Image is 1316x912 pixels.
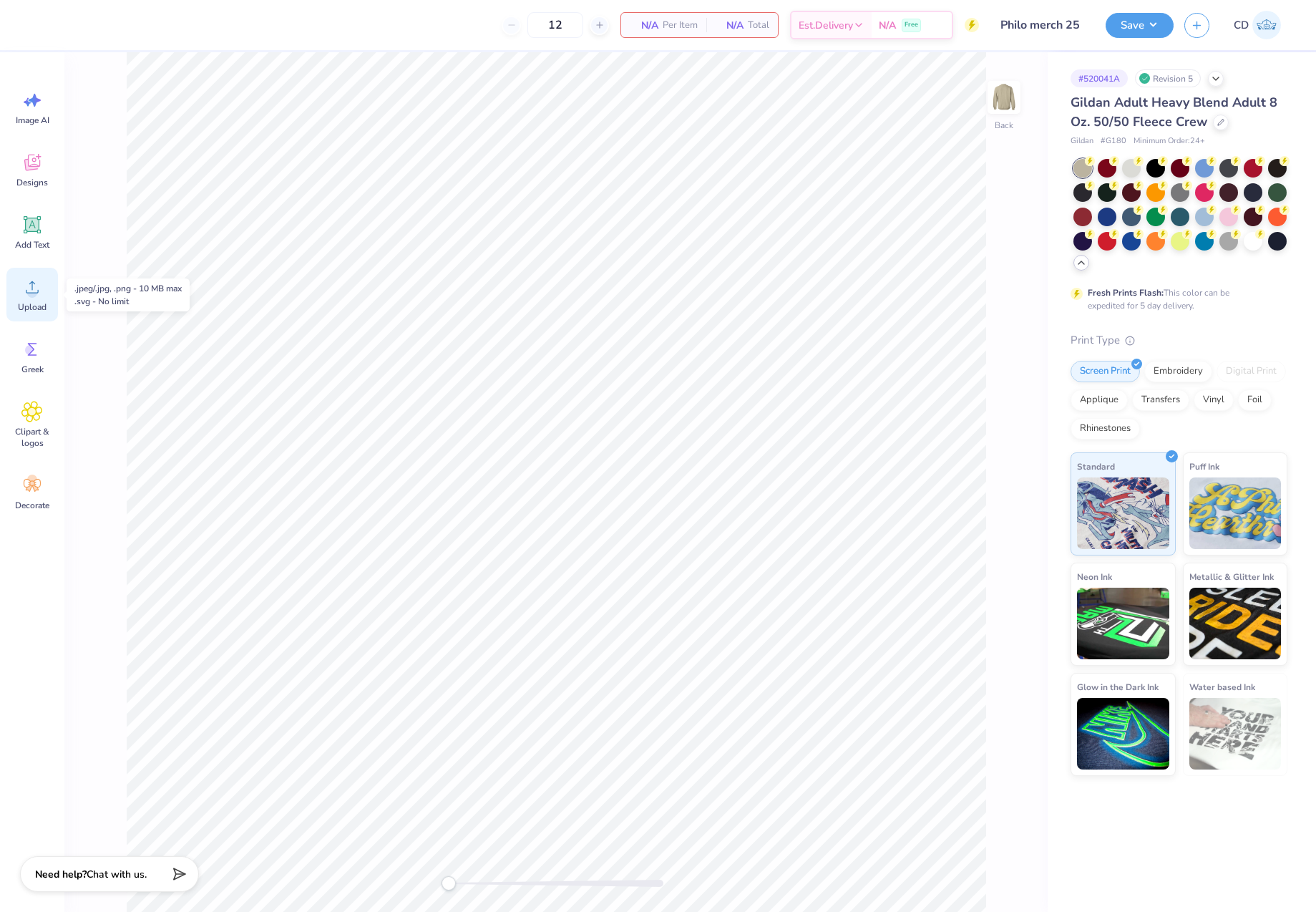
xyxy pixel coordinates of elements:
[1217,361,1286,382] div: Digital Print
[879,18,896,33] span: N/A
[15,500,49,511] span: Decorate
[630,18,658,33] span: N/A
[21,364,44,375] span: Greek
[1189,477,1282,549] img: Puff Ink
[1101,135,1126,147] span: # G180
[1071,69,1128,87] div: # 520041A
[1227,11,1287,39] a: CD
[1071,389,1128,411] div: Applique
[995,119,1013,132] div: Back
[1071,332,1287,349] div: Print Type
[1234,17,1249,34] span: CD
[1077,459,1115,474] span: Standard
[715,18,744,33] span: N/A
[1071,94,1277,130] span: Gildan Adult Heavy Blend Adult 8 Oz. 50/50 Fleece Crew
[1088,287,1164,299] strong: Fresh Prints Flash:
[16,115,49,126] span: Image AI
[799,18,853,33] span: Est. Delivery
[1135,69,1201,87] div: Revision 5
[1189,588,1282,659] img: Metallic & Glitter Ink
[990,83,1018,112] img: Back
[18,301,47,313] span: Upload
[442,876,456,891] div: Accessibility label
[527,12,583,38] input: – –
[9,426,56,449] span: Clipart & logos
[35,868,87,881] strong: Need help?
[1238,389,1272,411] div: Foil
[87,868,147,881] span: Chat with us.
[1077,679,1159,694] span: Glow in the Dark Ink
[74,282,182,295] div: .jpeg/.jpg, .png - 10 MB max
[1189,698,1282,770] img: Water based Ink
[1132,389,1189,411] div: Transfers
[15,239,49,251] span: Add Text
[1077,698,1169,770] img: Glow in the Dark Ink
[1189,679,1255,694] span: Water based Ink
[1194,389,1234,411] div: Vinyl
[1077,477,1169,549] img: Standard
[1189,569,1274,584] span: Metallic & Glitter Ink
[16,177,48,188] span: Designs
[1189,459,1219,474] span: Puff Ink
[1106,13,1174,38] button: Save
[748,18,769,33] span: Total
[74,295,182,308] div: .svg - No limit
[663,18,698,33] span: Per Item
[1077,588,1169,659] img: Neon Ink
[1252,11,1281,39] img: Cedric Diasanta
[1071,135,1093,147] span: Gildan
[1071,361,1140,382] div: Screen Print
[1077,569,1112,584] span: Neon Ink
[1088,286,1264,312] div: This color can be expedited for 5 day delivery.
[1144,361,1212,382] div: Embroidery
[905,20,918,30] span: Free
[1134,135,1205,147] span: Minimum Order: 24 +
[990,11,1095,39] input: Untitled Design
[1071,418,1140,440] div: Rhinestones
